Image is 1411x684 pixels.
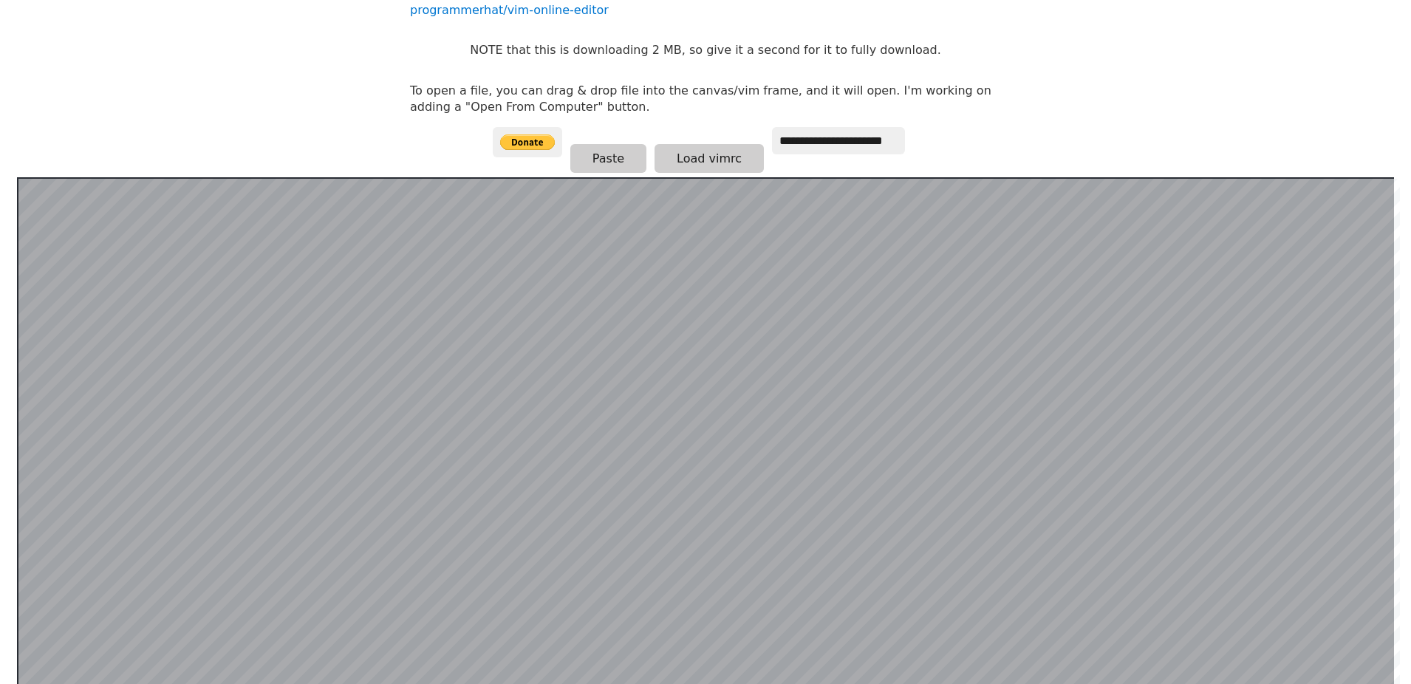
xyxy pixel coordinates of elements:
button: Load vimrc [655,144,764,173]
button: Paste [570,144,646,173]
p: NOTE that this is downloading 2 MB, so give it a second for it to fully download. [470,42,940,58]
p: To open a file, you can drag & drop file into the canvas/vim frame, and it will open. I'm working... [410,83,1001,116]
